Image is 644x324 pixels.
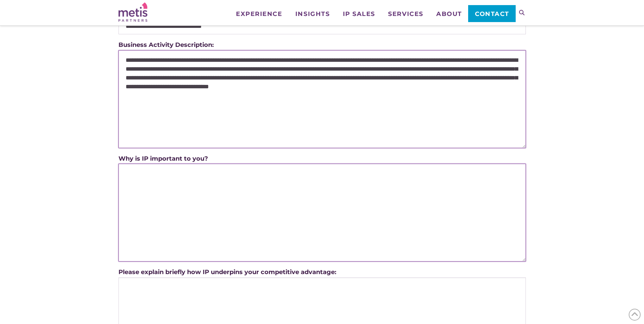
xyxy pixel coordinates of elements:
[118,2,147,22] img: Metis Partners
[118,40,214,50] label: Business Activity Description:
[629,309,641,321] span: Back to Top
[295,11,330,17] span: Insights
[436,11,462,17] span: About
[236,11,282,17] span: Experience
[388,11,423,17] span: Services
[468,5,515,22] a: Contact
[343,11,375,17] span: IP Sales
[475,11,509,17] span: Contact
[118,267,336,277] label: Please explain briefly how IP underpins your competitive advantage:
[118,154,208,164] label: Why is IP important to you?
